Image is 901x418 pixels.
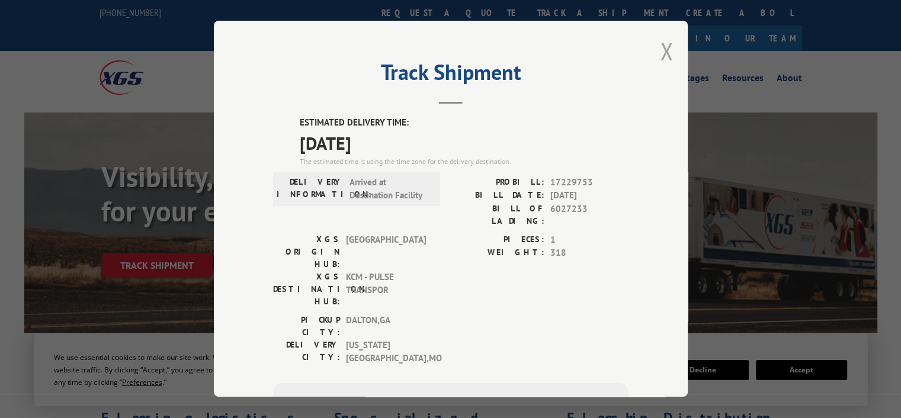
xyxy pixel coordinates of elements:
[277,176,344,202] label: DELIVERY INFORMATION:
[273,64,629,86] h2: Track Shipment
[346,314,426,339] span: DALTON , GA
[451,176,544,189] label: PROBILL:
[273,339,340,365] label: DELIVERY CITY:
[346,233,426,271] span: [GEOGRAPHIC_DATA]
[273,233,340,271] label: XGS ORIGIN HUB:
[273,314,340,339] label: PICKUP CITY:
[451,202,544,227] label: BILL OF LADING:
[300,156,629,167] div: The estimated time is using the time zone for the delivery destination.
[300,116,629,130] label: ESTIMATED DELIVERY TIME:
[550,246,629,260] span: 318
[346,271,426,308] span: KCM - PULSE TRANSPOR
[273,271,340,308] label: XGS DESTINATION HUB:
[451,246,544,260] label: WEIGHT:
[660,36,673,67] button: Close modal
[451,189,544,202] label: BILL DATE:
[451,233,544,247] label: PIECES:
[300,130,629,156] span: [DATE]
[350,176,429,202] span: Arrived at Destination Facility
[550,233,629,247] span: 1
[550,202,629,227] span: 6027233
[550,176,629,189] span: 17229753
[550,189,629,202] span: [DATE]
[346,339,426,365] span: [US_STATE][GEOGRAPHIC_DATA] , MO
